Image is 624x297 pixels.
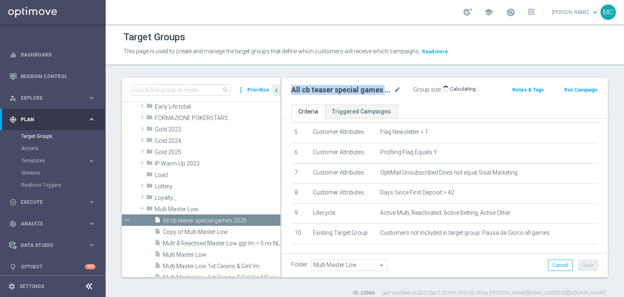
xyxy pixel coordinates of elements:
td: 8 [291,183,310,204]
div: Explore [9,94,88,102]
button: lightbulb Optibot +10 [9,264,96,270]
a: Mission Control [21,66,95,87]
td: 9 [291,203,310,224]
i: keyboard_arrow_right [88,241,95,249]
span: Gold 2024 [155,138,280,144]
i: folder [146,205,153,214]
button: play_circle_outline Execute keyboard_arrow_right [9,199,96,205]
i: insert_drive_file [154,216,161,226]
span: Gold 2022 [155,126,280,133]
span: Multi Master Low [155,206,280,213]
button: Data Studio keyboard_arrow_right [9,242,96,249]
span: Loyalty_ [155,194,280,201]
div: Execute [9,199,88,206]
button: chevron_left [272,85,280,96]
div: Data Studio [9,242,88,249]
div: Templates [21,155,105,167]
span: Flag Newsletter = 1 [380,129,428,135]
label: ID: 23066 [353,290,375,297]
span: Multi &amp; Reactived Master Low ggr lm &gt; 0 no NL [163,240,280,247]
button: track_changes Analyze keyboard_arrow_right [9,221,96,227]
i: folder [146,125,153,135]
i: folder [146,171,153,180]
input: Quick find group or folder [132,84,231,96]
div: Realtime Triggers [21,179,105,191]
span: IP Warm-Up 2023 [155,160,280,167]
span: Active Multi, Reactivated, Active Betting, Active Other [380,210,511,216]
div: equalizer Dashboard [9,52,96,58]
span: Load [155,172,280,179]
button: Mission Control [9,73,96,80]
div: person_search Explore keyboard_arrow_right [9,95,96,101]
td: Existing Target Group [310,224,377,244]
span: This page is used to create and manage the target groups that define which customers will receive... [123,48,420,55]
i: folder [146,103,153,112]
td: 7 [291,163,310,183]
i: folder [146,194,153,203]
label: : [441,86,442,93]
span: search [222,87,229,93]
a: [PERSON_NAME]keyboard_arrow_down [551,6,600,18]
span: Gold 2025 [155,149,280,156]
span: Copy of Multi Master Low [163,229,280,236]
i: insert_drive_file [154,228,161,237]
div: Templates [22,158,88,163]
i: lightbulb [9,263,17,271]
div: Plan [9,116,88,123]
span: Early Life totali [155,103,280,110]
i: keyboard_arrow_right [88,220,95,227]
i: folder [146,182,153,192]
i: settings [8,283,15,290]
button: Cancel [548,260,573,271]
span: Explore [21,96,88,100]
button: Run Campaign [563,85,598,94]
td: Customer Attributes [310,163,377,183]
span: OptiMail Unsubscribed Does not equal Sisal Marketing [380,169,518,176]
td: 10 [291,224,310,244]
span: All cb teaser special games 2025 [163,217,280,224]
i: chevron_left [273,87,280,94]
a: Triggered Campaigns [325,105,398,119]
button: Templates keyboard_arrow_right [21,157,96,164]
i: gps_fixed [9,116,17,123]
td: Customer Attributes [310,183,377,204]
label: Folder [291,261,308,268]
i: keyboard_arrow_right [88,157,95,165]
i: folder [146,137,153,146]
td: 5 [291,123,310,143]
h2: All cb teaser special games 2025 [291,85,392,95]
div: Analyze [9,220,88,227]
span: FORMAZIONE POKERSTARS [155,115,280,122]
div: Target Groups [21,130,105,142]
td: Lifecycle [310,203,377,224]
span: Profiling Flag Equals Y [380,149,437,156]
span: Data Studio [21,243,88,248]
i: insert_drive_file [154,251,161,260]
span: Execute [21,200,88,205]
span: keyboard_arrow_down [591,8,600,17]
i: play_circle_outline [9,199,17,206]
div: +10 [85,264,95,269]
a: Actions [21,145,84,152]
a: Realtime Triggers [21,182,84,188]
label: Last modified on [DATE] at 2:33 PM UTC+02:00 by [PERSON_NAME][EMAIL_ADDRESS][DOMAIN_NAME] [382,290,606,297]
i: track_changes [9,220,17,227]
i: keyboard_arrow_right [88,116,95,123]
span: school [484,8,493,17]
div: Streams [21,167,105,179]
a: Settings [19,284,44,289]
div: Actions [21,142,105,155]
i: insert_drive_file [154,273,161,283]
span: Templates [22,158,80,163]
button: gps_fixed Plan keyboard_arrow_right [9,116,96,123]
button: + Add Selection [291,251,330,260]
i: insert_drive_file [154,239,161,249]
i: folder [146,148,153,157]
button: Notes & Tags [511,85,545,94]
h1: Target Groups [123,31,185,43]
i: equalizer [9,51,17,59]
a: Dashboard [21,44,95,66]
span: Analyze [21,221,88,226]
